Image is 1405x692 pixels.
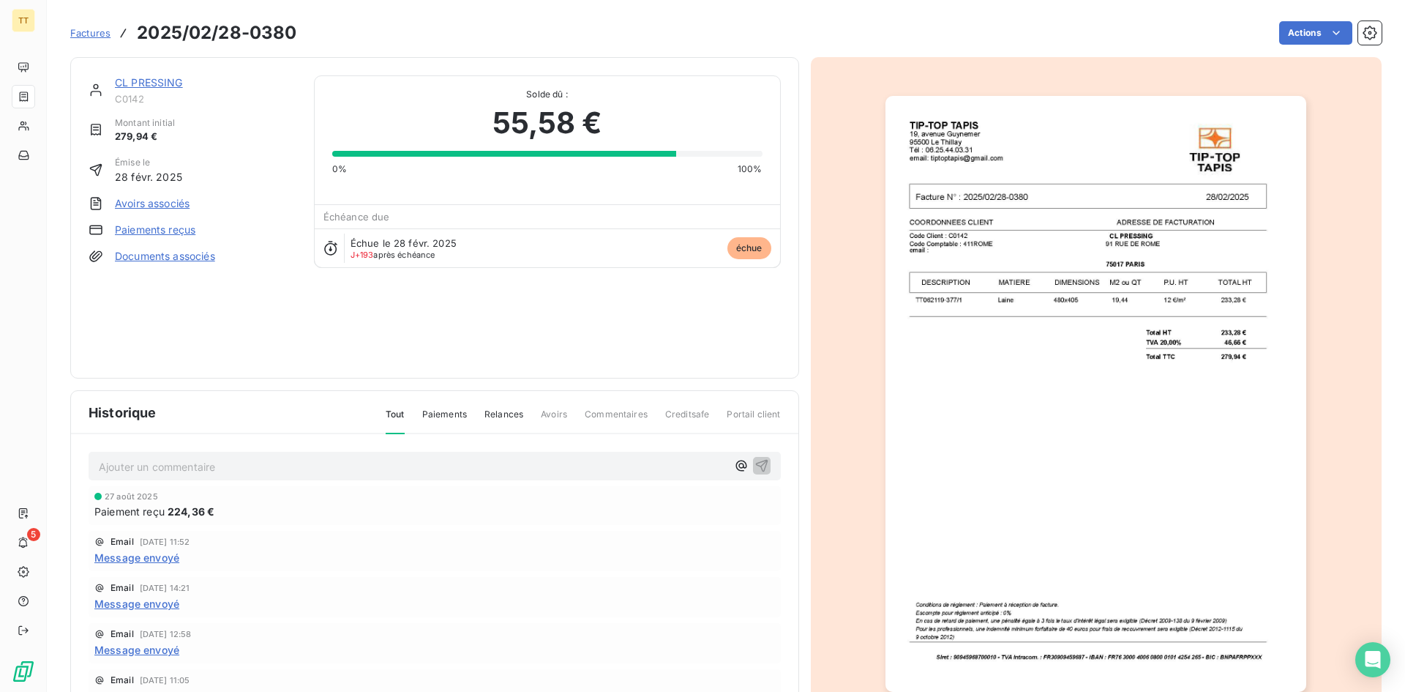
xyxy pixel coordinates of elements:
span: Email [110,584,134,592]
a: Documents associés [115,249,215,264]
span: Email [110,676,134,685]
a: Avoirs associés [115,196,190,211]
span: 27 août 2025 [105,492,158,501]
span: Message envoyé [94,550,179,565]
span: 5 [27,528,40,541]
span: Message envoyé [94,642,179,658]
span: [DATE] 14:21 [140,584,190,592]
span: Paiement reçu [94,504,165,519]
h3: 2025/02/28-0380 [137,20,296,46]
span: Commentaires [585,408,648,433]
span: Montant initial [115,116,175,130]
div: Open Intercom Messenger [1355,642,1390,677]
span: 224,36 € [168,504,214,519]
span: Avoirs [541,408,567,433]
span: 100% [738,163,763,176]
span: Tout [386,408,405,434]
span: Échue le 28 févr. 2025 [351,237,457,249]
img: invoice_thumbnail [885,96,1306,692]
a: Paiements reçus [115,223,195,237]
span: Solde dû : [332,88,763,101]
span: Email [110,537,134,546]
span: après échéance [351,250,435,259]
span: [DATE] 12:58 [140,630,192,639]
span: Factures [70,27,110,39]
span: [DATE] 11:05 [140,676,190,685]
img: Logo LeanPay [12,660,35,683]
span: Échéance due [323,211,390,223]
span: [DATE] 11:52 [140,537,190,546]
span: 55,58 € [492,101,602,145]
span: échue [727,237,771,259]
a: Factures [70,26,110,40]
span: C0142 [115,93,296,105]
span: Portail client [727,408,780,433]
span: J+193 [351,250,374,260]
span: Historique [89,403,157,423]
span: 28 févr. 2025 [115,169,182,185]
span: Relances [484,408,523,433]
a: CL PRESSING [115,76,183,89]
div: TT [12,9,35,32]
span: Émise le [115,156,182,169]
span: 279,94 € [115,130,175,144]
span: 0% [332,163,347,176]
span: Email [110,630,134,639]
span: Paiements [422,408,467,433]
span: Creditsafe [665,408,710,433]
button: Actions [1279,21,1352,45]
span: Message envoyé [94,596,179,611]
